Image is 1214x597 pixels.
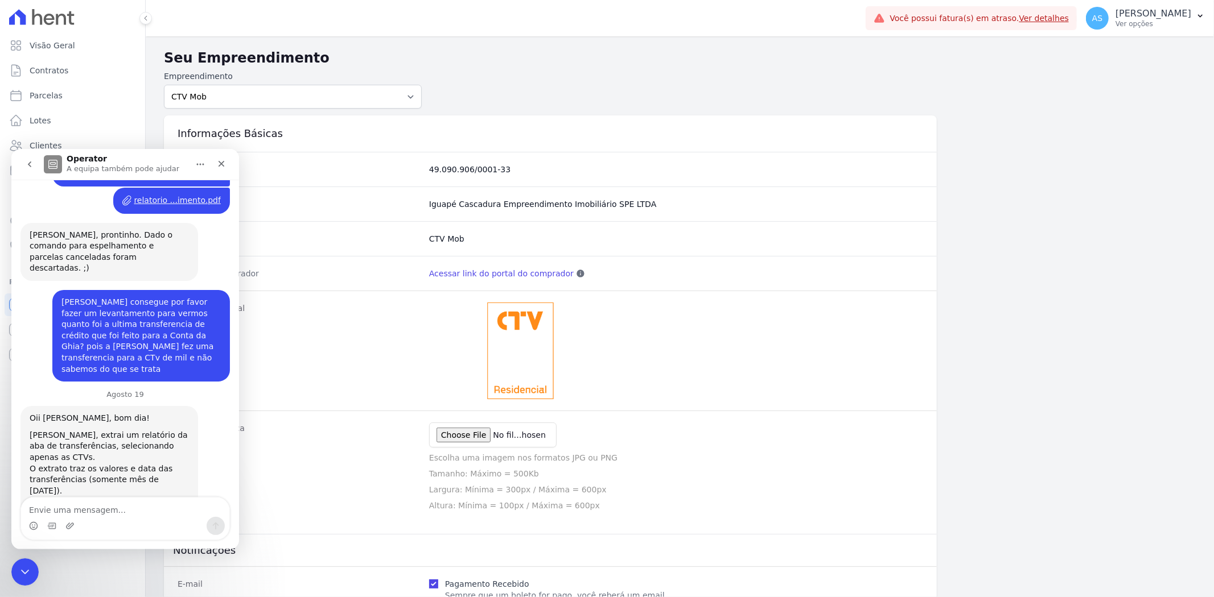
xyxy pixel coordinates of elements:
[178,268,420,279] dt: Portal do comprador
[1019,14,1069,23] a: Ver detalhes
[195,368,213,386] button: Enviar mensagem…
[445,579,529,588] label: Pagamento Recebido
[18,264,178,275] div: Oii [PERSON_NAME], bom dia!
[54,372,63,382] button: Carregar anexo
[18,314,178,348] div: O extrato traz os valores e data das transferências (somente mês de [DATE]).
[5,59,141,82] a: Contratos
[30,40,75,51] span: Visão Geral
[5,209,141,232] a: Crédito
[10,349,218,368] textarea: Envie uma mensagem...
[5,293,141,316] a: Recebíveis
[1077,2,1214,34] button: AS [PERSON_NAME] Ver opções
[1092,14,1102,22] span: AS
[5,84,141,107] a: Parcelas
[30,115,51,126] span: Lotes
[9,275,136,289] div: Plataformas
[429,268,574,279] a: Acessar link do portal do comprador
[1116,19,1191,28] p: Ver opções
[9,257,219,409] div: Adriane diz…
[5,34,141,57] a: Visão Geral
[178,164,420,175] dt: CNPJ
[429,164,923,175] dd: 49.090.906/0001-33
[429,452,923,463] p: Escolha uma imagem nos formatos JPG ou PNG
[429,484,923,495] p: Largura: Mínima = 300px / Máxima = 600px
[36,372,45,382] button: Seletor de Gif
[429,500,923,511] p: Altura: Mínima = 100px / Máxima = 600px
[178,422,420,511] dt: Nova Logomarca
[30,65,68,76] span: Contratos
[5,109,141,132] a: Lotes
[429,233,923,244] dd: CTV Mob
[9,257,187,400] div: Oii [PERSON_NAME], bom dia![PERSON_NAME], extrai um relatório da aba de transferências, seleciona...
[890,13,1069,24] span: Você possui fatura(s) em atraso.
[178,302,420,399] dt: Logomarca Atual
[429,468,923,479] p: Tamanho: Máximo = 500Kb
[18,281,178,314] div: [PERSON_NAME], extrai um relatório da aba de transferências, selecionando apenas as CTVs.
[5,184,141,207] a: Transferências
[11,558,39,586] iframe: Intercom live chat
[5,234,141,257] a: Negativação
[178,233,420,244] dt: Nome Fantasia
[11,149,239,549] iframe: Intercom live chat
[5,318,141,341] a: Conta Hent
[164,71,422,82] label: Empreendimento
[1116,8,1191,19] p: [PERSON_NAME]
[18,372,27,382] button: Seletor de emoji
[178,198,420,210] dt: Razão Social
[178,127,923,140] h3: Informações Básicas
[30,140,61,151] span: Clientes
[429,302,611,399] img: mob01@300x-1024x543.png
[164,48,1196,68] h2: Seu Empreendimento
[429,198,923,210] dd: Iguapé Cascadura Empreendimento Imobiliário SPE LTDA
[30,90,63,101] span: Parcelas
[5,134,141,157] a: Clientes
[173,544,928,557] h3: Notificações
[5,159,141,182] a: Minha Carteira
